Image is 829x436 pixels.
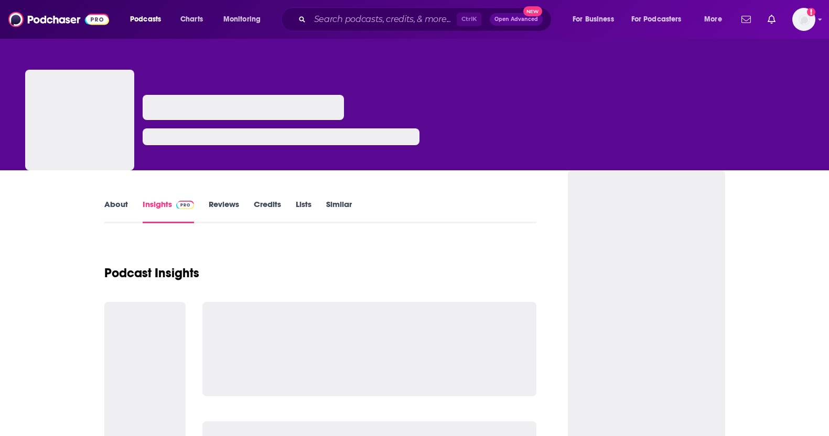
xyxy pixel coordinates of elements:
[792,8,815,31] img: User Profile
[176,201,195,209] img: Podchaser Pro
[8,9,109,29] img: Podchaser - Follow, Share and Rate Podcasts
[123,11,175,28] button: open menu
[523,6,542,16] span: New
[326,199,352,223] a: Similar
[490,13,543,26] button: Open AdvancedNew
[296,199,311,223] a: Lists
[573,12,614,27] span: For Business
[763,10,780,28] a: Show notifications dropdown
[807,8,815,16] svg: Add a profile image
[174,11,209,28] a: Charts
[737,10,755,28] a: Show notifications dropdown
[254,199,281,223] a: Credits
[180,12,203,27] span: Charts
[494,17,538,22] span: Open Advanced
[565,11,627,28] button: open menu
[792,8,815,31] button: Show profile menu
[625,11,697,28] button: open menu
[130,12,161,27] span: Podcasts
[104,265,199,281] h1: Podcast Insights
[209,199,239,223] a: Reviews
[704,12,722,27] span: More
[310,11,457,28] input: Search podcasts, credits, & more...
[697,11,735,28] button: open menu
[291,7,562,31] div: Search podcasts, credits, & more...
[792,8,815,31] span: Logged in as evankrask
[223,12,261,27] span: Monitoring
[216,11,274,28] button: open menu
[104,199,128,223] a: About
[457,13,481,26] span: Ctrl K
[631,12,682,27] span: For Podcasters
[143,199,195,223] a: InsightsPodchaser Pro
